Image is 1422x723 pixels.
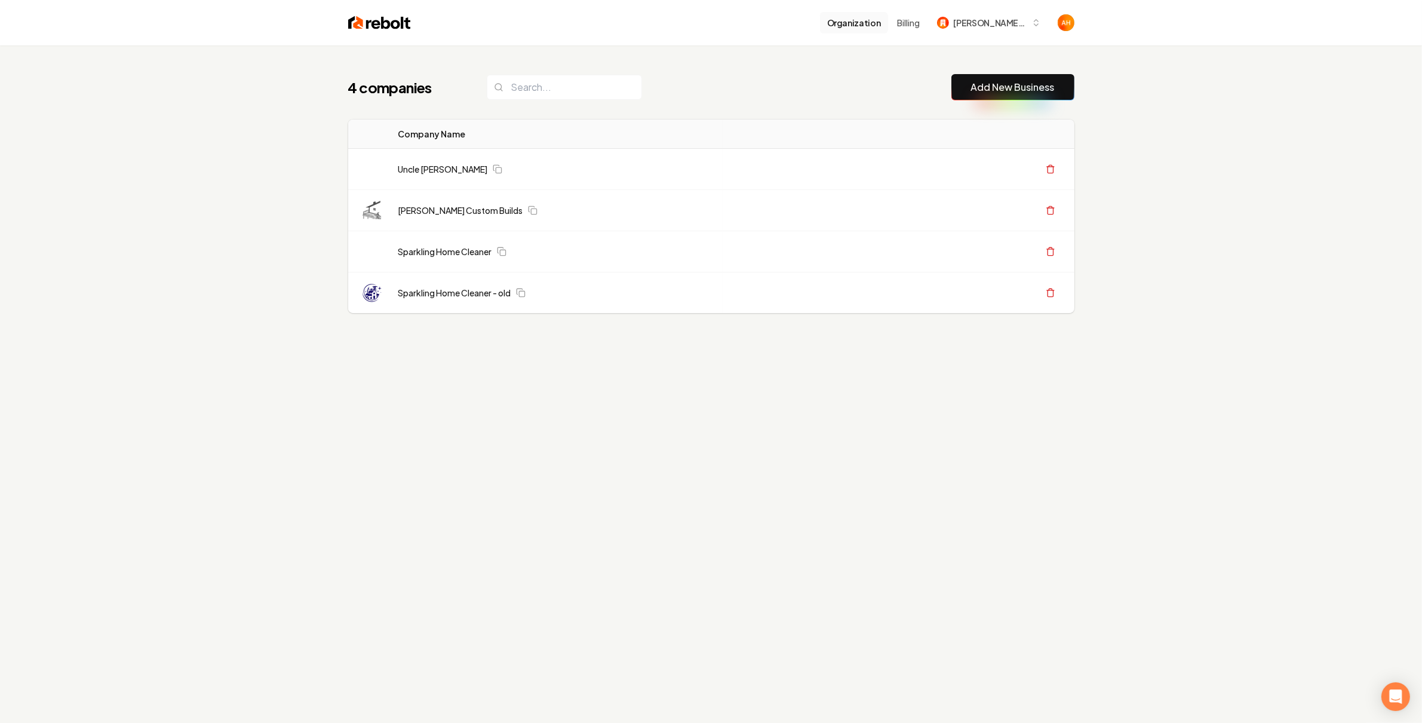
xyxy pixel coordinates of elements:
[348,14,411,31] img: Rebolt Logo
[389,120,723,149] th: Company Name
[1058,14,1074,31] button: Open user button
[487,75,642,100] input: Search...
[820,12,888,33] button: Organization
[398,204,523,216] a: [PERSON_NAME] Custom Builds
[398,163,488,175] a: Uncle [PERSON_NAME]
[363,283,382,302] img: Sparkling Home Cleaner - old logo
[1058,14,1074,31] img: Anthony Hurgoi
[398,287,511,299] a: Sparkling Home Cleaner - old
[898,17,920,29] button: Billing
[398,246,492,258] a: Sparkling Home Cleaner
[951,74,1074,100] button: Add New Business
[1381,682,1410,711] div: Open Intercom Messenger
[363,201,382,220] img: Berg Custom Builds logo
[348,78,463,97] h1: 4 companies
[971,80,1055,94] a: Add New Business
[954,17,1027,29] span: [PERSON_NAME] Custom Builds
[937,17,949,29] img: Berg Custom Builds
